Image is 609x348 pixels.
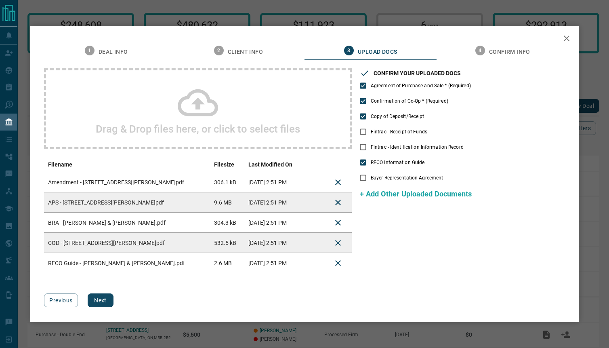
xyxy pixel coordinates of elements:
[371,174,443,181] span: Buyer Representation Agreement
[371,82,471,89] span: Agreement of Purchase and Sale * (Required)
[347,48,350,53] text: 3
[244,192,304,213] td: [DATE] 2:51 PM
[217,48,220,53] text: 2
[374,70,461,76] h3: CONFIRM YOUR UPLOADED DOCS
[44,68,352,149] div: Drag & Drop files here, or click to select files
[210,172,245,192] td: 306.1 kB
[328,173,348,192] button: Delete
[244,172,304,192] td: [DATE] 2:51 PM
[371,113,424,120] span: Copy of Deposit/Receipt
[324,157,352,172] th: delete file action column
[371,97,448,105] span: Confirmation of Co-Op * (Required)
[44,213,210,233] td: BRA - [PERSON_NAME] & [PERSON_NAME].pdf
[489,49,530,56] span: Confirm Info
[96,123,300,135] h2: Drag & Drop files here, or click to select files
[88,48,91,53] text: 1
[44,192,210,213] td: APS - [STREET_ADDRESS][PERSON_NAME]pdf
[244,233,304,253] td: [DATE] 2:51 PM
[328,213,348,232] button: Delete
[371,143,464,151] span: Fintrac - Identification Information Record
[44,157,210,172] th: Filename
[44,172,210,192] td: Amendment - [STREET_ADDRESS][PERSON_NAME]pdf
[228,49,263,56] span: Client Info
[244,253,304,273] td: [DATE] 2:51 PM
[360,190,472,198] span: + Add Other Uploaded Documents
[88,293,113,307] button: Next
[210,253,245,273] td: 2.6 MB
[479,48,481,53] text: 4
[328,233,348,253] button: Delete
[44,293,78,307] button: Previous
[210,157,245,172] th: Filesize
[358,49,397,56] span: Upload Docs
[244,157,304,172] th: Last Modified On
[99,49,128,56] span: Deal Info
[328,193,348,212] button: Delete
[328,253,348,273] button: Delete
[304,157,324,172] th: download action column
[210,213,245,233] td: 304.3 kB
[210,192,245,213] td: 9.6 MB
[44,233,210,253] td: COD - [STREET_ADDRESS][PERSON_NAME]pdf
[210,233,245,253] td: 532.5 kB
[244,213,304,233] td: [DATE] 2:51 PM
[44,253,210,273] td: RECO Guide - [PERSON_NAME] & [PERSON_NAME].pdf
[371,159,424,166] span: RECO Information Guide
[371,128,427,135] span: Fintrac - Receipt of Funds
